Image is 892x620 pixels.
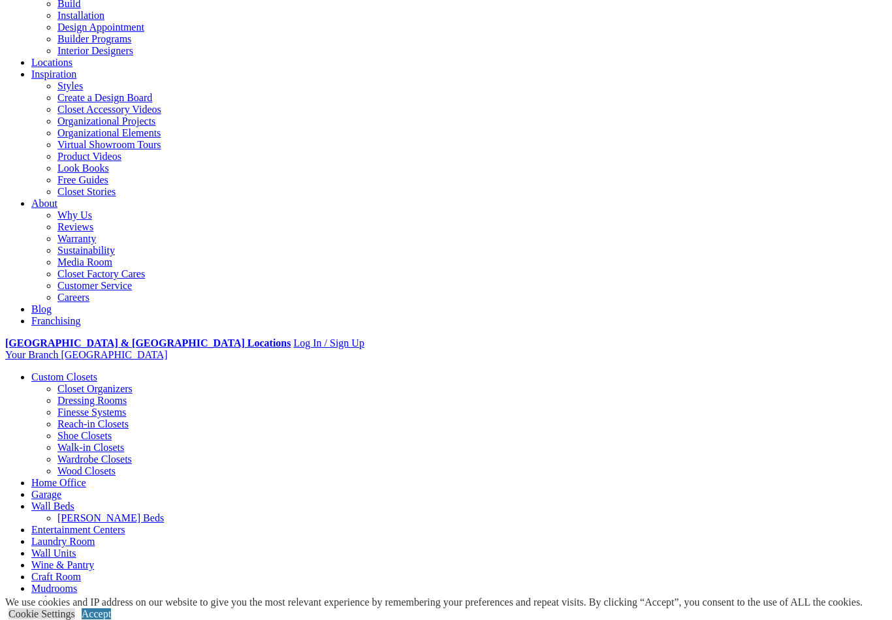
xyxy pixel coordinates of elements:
[31,198,57,209] a: About
[57,139,161,150] a: Virtual Showroom Tours
[31,57,72,68] a: Locations
[293,337,364,349] a: Log In / Sign Up
[57,116,155,127] a: Organizational Projects
[57,407,126,418] a: Finesse Systems
[57,233,96,244] a: Warranty
[57,256,112,268] a: Media Room
[5,597,863,608] div: We use cookies and IP address on our website to give you the most relevant experience by remember...
[57,245,115,256] a: Sustainability
[82,608,111,619] a: Accept
[31,595,78,606] a: Kid Spaces
[57,151,121,162] a: Product Videos
[31,571,81,582] a: Craft Room
[57,45,133,56] a: Interior Designers
[57,221,93,232] a: Reviews
[8,608,75,619] a: Cookie Settings
[57,174,108,185] a: Free Guides
[57,10,104,21] a: Installation
[31,303,52,315] a: Blog
[31,536,95,547] a: Laundry Room
[57,80,83,91] a: Styles
[57,430,112,441] a: Shoe Closets
[31,501,74,512] a: Wall Beds
[31,315,81,326] a: Franchising
[57,512,164,523] a: [PERSON_NAME] Beds
[31,548,76,559] a: Wall Units
[57,33,131,44] a: Builder Programs
[57,104,161,115] a: Closet Accessory Videos
[5,349,168,360] a: Your Branch [GEOGRAPHIC_DATA]
[57,92,152,103] a: Create a Design Board
[57,383,133,394] a: Closet Organizers
[57,442,124,453] a: Walk-in Closets
[57,292,89,303] a: Careers
[31,559,94,570] a: Wine & Pantry
[57,163,109,174] a: Look Books
[31,583,77,594] a: Mudrooms
[61,349,167,360] span: [GEOGRAPHIC_DATA]
[57,268,145,279] a: Closet Factory Cares
[57,454,132,465] a: Wardrobe Closets
[57,418,129,429] a: Reach-in Closets
[31,489,61,500] a: Garage
[57,22,144,33] a: Design Appointment
[57,209,92,221] a: Why Us
[31,477,86,488] a: Home Office
[31,69,76,80] a: Inspiration
[57,395,127,406] a: Dressing Rooms
[57,280,132,291] a: Customer Service
[57,127,161,138] a: Organizational Elements
[31,371,97,382] a: Custom Closets
[5,337,291,349] a: [GEOGRAPHIC_DATA] & [GEOGRAPHIC_DATA] Locations
[57,465,116,476] a: Wood Closets
[57,186,116,197] a: Closet Stories
[31,524,125,535] a: Entertainment Centers
[5,349,58,360] span: Your Branch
